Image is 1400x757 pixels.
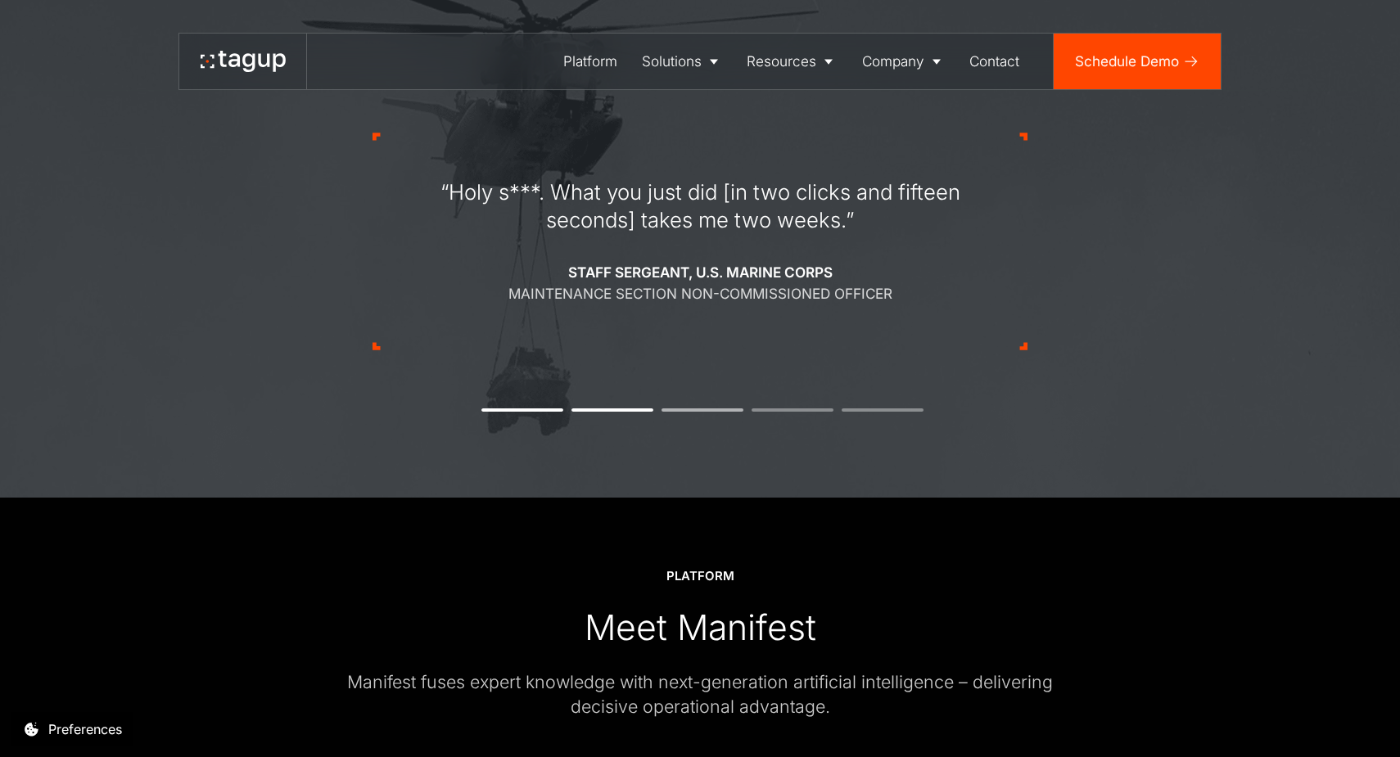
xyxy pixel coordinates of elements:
div: Contact [969,51,1019,72]
div: Platform [666,568,734,585]
a: Solutions [630,34,735,89]
div: Schedule Demo [1075,51,1179,72]
div: Company [862,51,924,72]
button: 1 of 5 [481,408,563,412]
div: Meet Manifest [585,606,816,649]
a: Schedule Demo [1054,34,1221,89]
div: Manifest fuses expert knowledge with next-generation artificial intelligence – delivering decisiv... [315,670,1086,719]
a: Resources [734,34,850,89]
a: Platform [551,34,630,89]
div: Staff Sergeant, U.S. Marine Corps [568,262,833,283]
div: Resources [747,51,816,72]
div: Solutions [642,51,702,72]
div: Maintenance Section Non-Commissioned Officer [508,283,892,304]
div: Preferences [48,719,122,739]
div: Platform [563,51,617,72]
button: 2 of 5 [571,408,653,412]
a: Company [850,34,958,89]
div: “Holy s***. What you just did [in two clicks and fifteen seconds] takes me two weeks.” [394,178,1007,234]
a: Contact [958,34,1032,89]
